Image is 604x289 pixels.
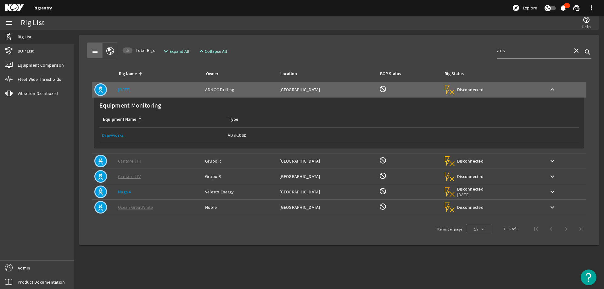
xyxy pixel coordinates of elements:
[118,158,141,164] a: Cantarell III
[102,128,223,143] a: Drawworks
[21,20,44,26] div: Rig List
[581,270,596,285] button: Open Resource Center
[118,174,141,179] a: Cantarell IV
[205,173,275,180] div: Grupo R
[583,16,590,24] mat-icon: help_outline
[102,132,124,138] a: Drawworks
[559,4,567,12] mat-icon: notifications
[584,48,591,56] i: search
[205,86,275,93] div: ADNOC Drilling
[205,70,272,77] div: Owner
[229,116,238,123] div: Type
[512,4,520,12] mat-icon: explore
[549,157,556,165] mat-icon: keyboard_arrow_down
[584,0,599,15] button: more_vert
[91,47,98,55] mat-icon: list
[103,116,136,123] div: Equipment Name
[504,226,518,232] div: 1 – 5 of 5
[279,70,372,77] div: Location
[445,70,464,77] div: Rig Status
[5,19,13,27] mat-icon: menu
[279,86,374,93] div: [GEOGRAPHIC_DATA]
[123,47,132,53] div: 5
[457,186,484,192] span: Disconnected
[549,86,556,93] mat-icon: keyboard_arrow_up
[33,5,52,11] a: Rigsentry
[205,189,275,195] div: Velesto Energy
[573,47,580,54] mat-icon: close
[380,70,401,77] div: BOP Status
[457,174,484,179] span: Disconnected
[162,47,167,55] mat-icon: expand_more
[582,24,591,30] span: Help
[279,173,374,180] div: [GEOGRAPHIC_DATA]
[206,70,218,77] div: Owner
[228,116,574,123] div: Type
[457,192,484,197] span: [DATE]
[549,173,556,180] mat-icon: keyboard_arrow_down
[18,279,65,285] span: Product Documentation
[18,34,31,40] span: Rig List
[18,48,34,54] span: BOP List
[123,47,155,53] span: Total Rigs
[18,62,64,68] span: Equipment Comparison
[228,128,576,143] a: ADS-10SD
[119,70,137,77] div: Rig Name
[118,70,198,77] div: Rig Name
[18,90,58,97] span: Vibration Dashboard
[5,90,13,97] mat-icon: vibration
[198,47,203,55] mat-icon: expand_less
[170,48,189,54] span: Expand All
[523,5,537,11] span: Explore
[379,85,387,93] mat-icon: BOP Monitoring not available for this rig
[549,188,556,196] mat-icon: keyboard_arrow_down
[279,158,374,164] div: [GEOGRAPHIC_DATA]
[279,189,374,195] div: [GEOGRAPHIC_DATA]
[497,47,568,54] input: Search...
[280,70,297,77] div: Location
[279,204,374,210] div: [GEOGRAPHIC_DATA]
[205,48,227,54] span: Collapse All
[97,100,164,111] label: Equipment Monitoring
[205,158,275,164] div: Grupo R
[379,187,387,195] mat-icon: BOP Monitoring not available for this rig
[118,189,131,195] a: Naga 4
[18,76,61,82] span: Fleet Wide Thresholds
[118,204,153,210] a: Ocean GreatWhite
[379,157,387,164] mat-icon: BOP Monitoring not available for this rig
[195,46,230,57] button: Collapse All
[549,203,556,211] mat-icon: keyboard_arrow_down
[573,4,580,12] mat-icon: support_agent
[457,87,484,92] span: Disconnected
[457,158,484,164] span: Disconnected
[205,204,275,210] div: Noble
[379,172,387,180] mat-icon: BOP Monitoring not available for this rig
[159,46,192,57] button: Expand All
[510,3,540,13] button: Explore
[228,132,576,138] div: ADS-10SD
[457,204,484,210] span: Disconnected
[118,87,131,92] a: [DATE]
[379,203,387,210] mat-icon: BOP Monitoring not available for this rig
[102,116,220,123] div: Equipment Name
[437,226,463,232] div: Items per page:
[18,265,30,271] span: Admin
